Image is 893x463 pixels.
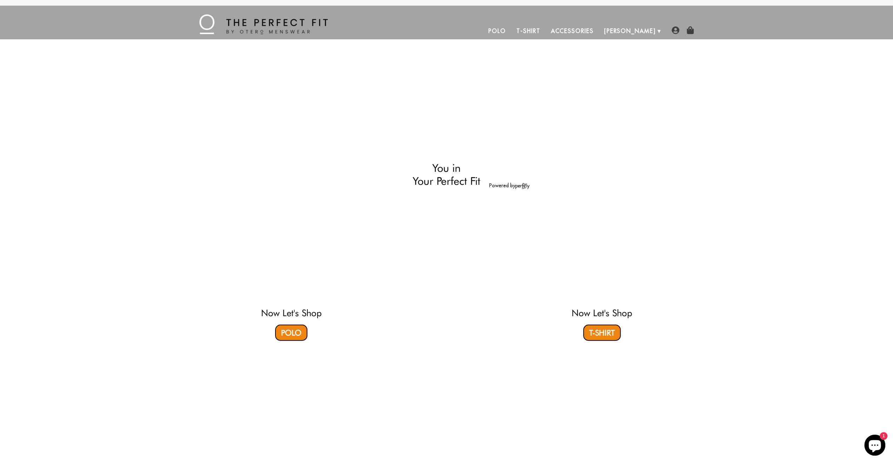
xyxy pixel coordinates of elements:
[489,182,529,189] a: Powered by
[583,325,621,341] a: T-Shirt
[275,325,307,341] a: Polo
[672,26,679,34] img: user-account-icon.png
[199,14,328,34] img: The Perfect Fit - by Otero Menswear - Logo
[261,307,322,318] a: Now Let's Shop
[483,22,511,39] a: Polo
[545,22,599,39] a: Accessories
[511,22,545,39] a: T-Shirt
[364,162,529,187] h2: You in Your Perfect Fit
[599,22,661,39] a: [PERSON_NAME]
[862,435,887,457] inbox-online-store-chat: Shopify online store chat
[686,26,694,34] img: shopping-bag-icon.png
[572,307,632,318] a: Now Let's Shop
[515,183,529,189] img: perfitly-logo_73ae6c82-e2e3-4a36-81b1-9e913f6ac5a1.png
